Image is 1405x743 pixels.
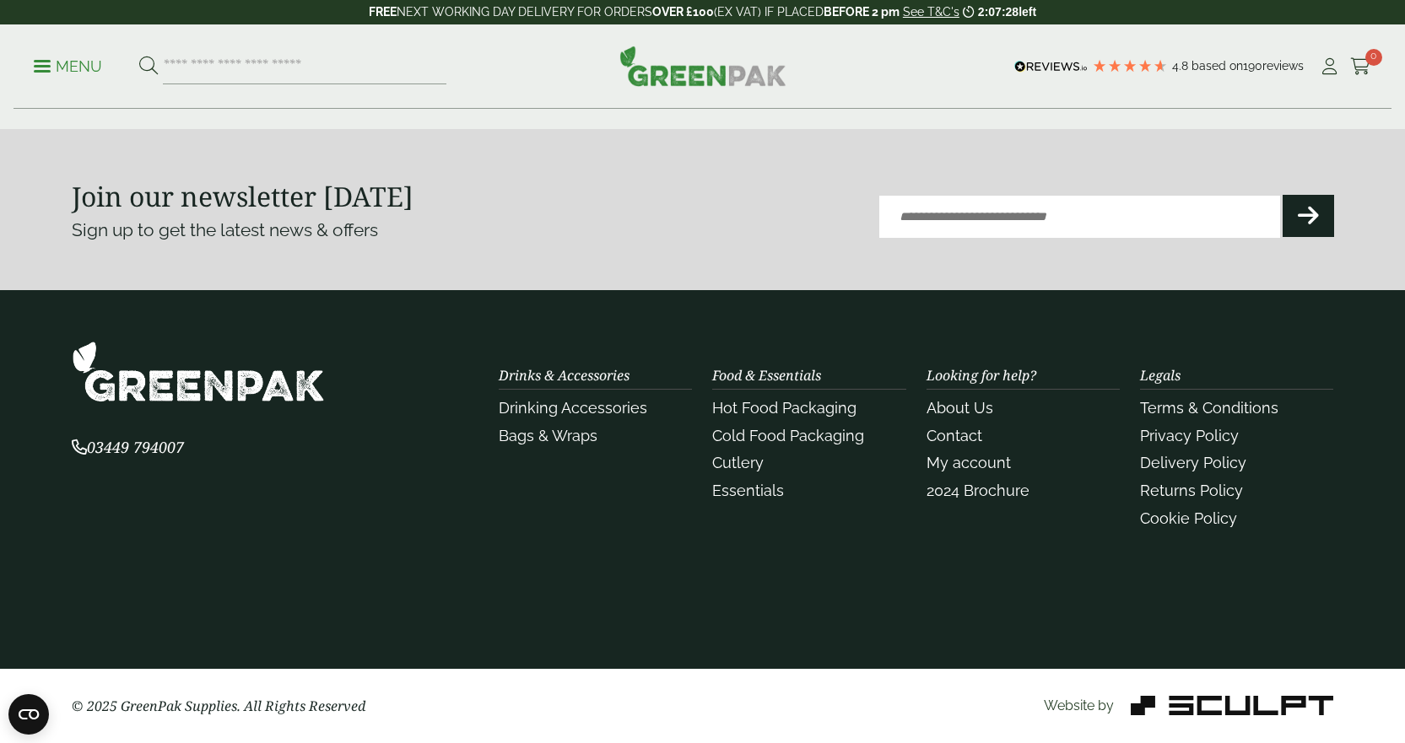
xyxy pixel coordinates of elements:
a: Delivery Policy [1140,454,1246,471]
img: Sculpt [1131,696,1333,715]
strong: FREE [369,5,397,19]
a: Drinking Accessories [499,399,647,417]
p: Menu [34,57,102,77]
a: Cold Food Packaging [712,427,864,444]
button: Open CMP widget [8,694,49,735]
div: 4.79 Stars [1092,58,1168,73]
span: 4.8 [1172,59,1192,73]
a: Cutlery [712,454,764,471]
p: Sign up to get the latest news & offers [72,217,640,244]
span: Website by [1044,697,1114,713]
a: Menu [34,57,102,73]
span: 03449 794007 [72,437,184,457]
a: Cookie Policy [1140,509,1237,527]
a: Hot Food Packaging [712,399,857,417]
img: GreenPak Supplies [72,341,325,402]
span: left [1019,5,1036,19]
a: Privacy Policy [1140,427,1239,444]
a: Terms & Conditions [1140,399,1278,417]
span: 2:07:28 [978,5,1019,19]
strong: OVER £100 [652,5,714,19]
span: 190 [1243,59,1262,73]
img: GreenPak Supplies [619,46,786,86]
p: © 2025 GreenPak Supplies. All Rights Reserved [72,696,479,716]
strong: Join our newsletter [DATE] [72,178,413,214]
span: Based on [1192,59,1243,73]
a: Returns Policy [1140,482,1243,499]
a: Bags & Wraps [499,427,597,444]
strong: BEFORE 2 pm [824,5,900,19]
span: reviews [1262,59,1304,73]
a: About Us [927,399,993,417]
a: My account [927,454,1011,471]
a: Contact [927,427,982,444]
a: 2024 Brochure [927,482,1029,499]
a: 03449 794007 [72,440,184,456]
a: See T&C's [903,5,959,19]
i: My Account [1319,58,1340,75]
span: 0 [1365,49,1382,66]
i: Cart [1350,58,1371,75]
a: 0 [1350,54,1371,79]
a: Essentials [712,482,784,499]
img: REVIEWS.io [1014,61,1088,73]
